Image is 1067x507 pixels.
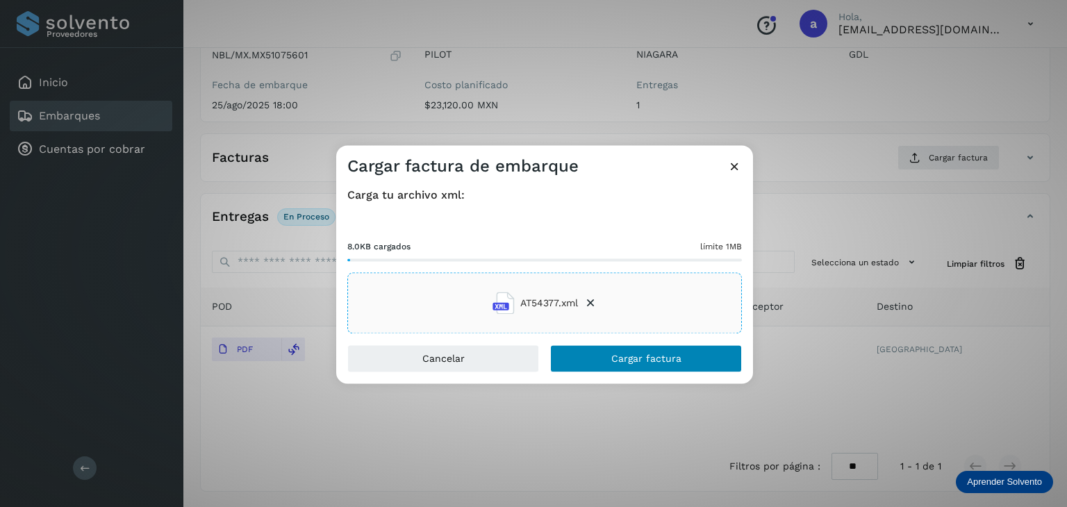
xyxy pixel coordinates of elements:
p: Aprender Solvento [967,476,1042,488]
span: Cargar factura [611,354,681,364]
span: límite 1MB [700,241,742,253]
span: Cancelar [422,354,465,364]
span: 8.0KB cargados [347,241,411,253]
button: Cargar factura [550,345,742,373]
button: Cancelar [347,345,539,373]
span: AT54377.xml [520,296,578,310]
h3: Cargar factura de embarque [347,156,579,176]
div: Aprender Solvento [956,471,1053,493]
h4: Carga tu archivo xml: [347,188,742,201]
